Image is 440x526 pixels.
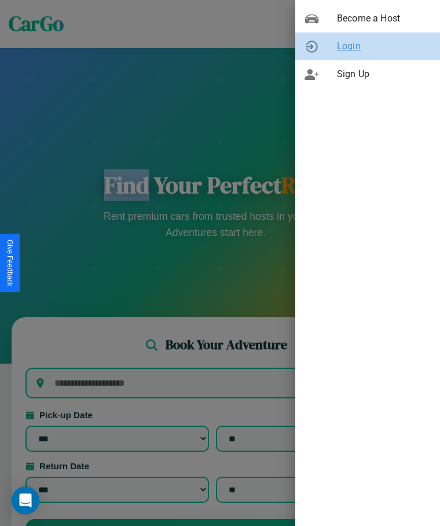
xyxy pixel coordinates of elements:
div: Sign Up [295,60,440,88]
div: Open Intercom Messenger [12,487,39,514]
span: Sign Up [337,67,431,81]
div: Become a Host [295,5,440,32]
div: Login [295,32,440,60]
span: Become a Host [337,12,431,26]
div: Give Feedback [6,240,14,286]
span: Login [337,39,431,53]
